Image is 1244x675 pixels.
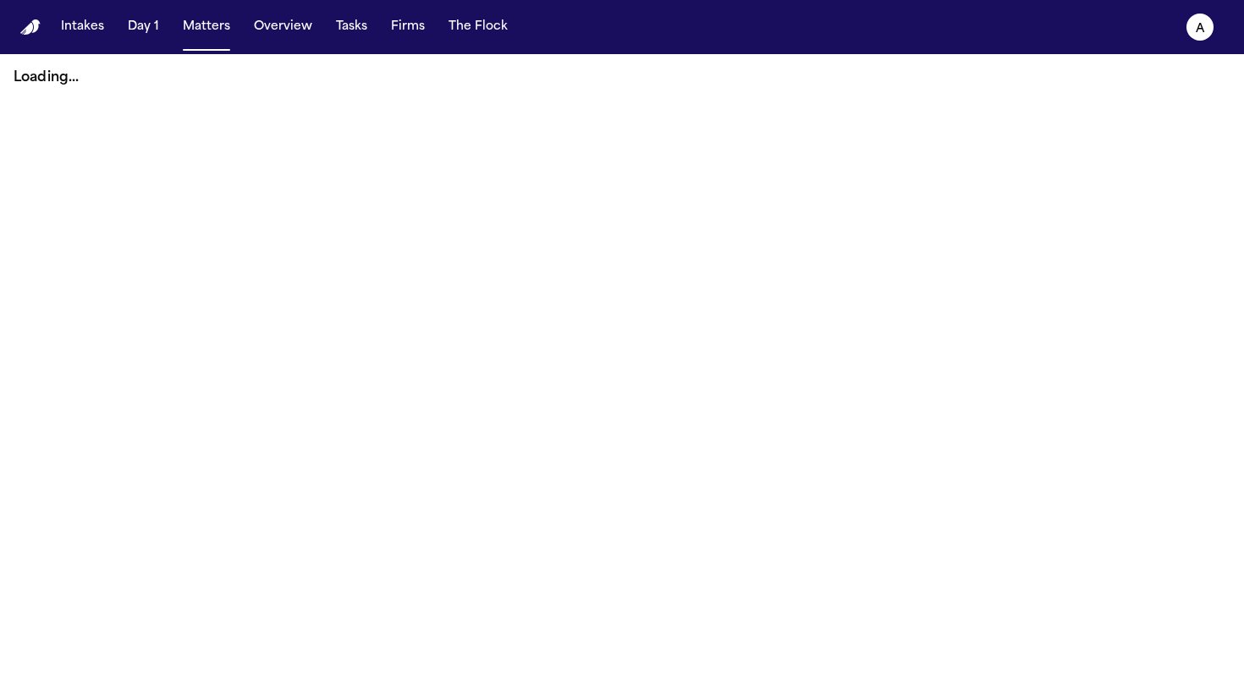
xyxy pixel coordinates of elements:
img: Finch Logo [20,19,41,36]
button: Matters [176,12,237,42]
a: Home [20,19,41,36]
button: Tasks [329,12,374,42]
button: The Flock [442,12,515,42]
p: Loading... [14,68,1230,88]
button: Firms [384,12,432,42]
button: Overview [247,12,319,42]
button: Day 1 [121,12,166,42]
button: Intakes [54,12,111,42]
text: A [1196,23,1205,35]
